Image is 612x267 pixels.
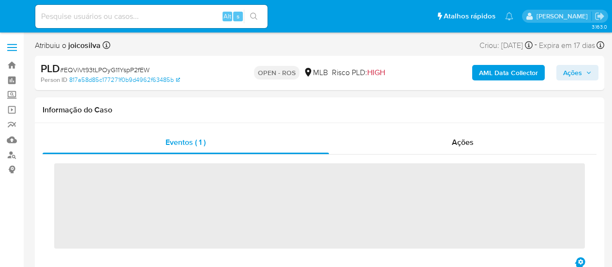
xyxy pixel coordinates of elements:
[244,10,264,23] button: search-icon
[54,163,585,249] span: ‌
[539,40,595,51] span: Expira em 17 dias
[41,61,60,76] b: PLD
[66,40,101,51] b: joicosilva
[332,67,385,78] span: Risco PLD:
[367,67,385,78] span: HIGH
[165,137,206,148] span: Eventos ( 1 )
[472,65,545,80] button: AML Data Collector
[303,67,328,78] div: MLB
[35,40,101,51] span: Atribuiu o
[479,65,538,80] b: AML Data Collector
[60,65,149,75] span: # EQViVt93tLPOyG11YspP2fEW
[563,65,582,80] span: Ações
[535,39,537,52] span: -
[224,12,231,21] span: Alt
[43,105,597,115] h1: Informação do Caso
[444,11,495,21] span: Atalhos rápidos
[505,12,513,20] a: Notificações
[537,12,591,21] p: joice.osilva@mercadopago.com.br
[479,39,533,52] div: Criou: [DATE]
[452,137,474,148] span: Ações
[556,65,598,80] button: Ações
[254,66,299,79] p: OPEN - ROS
[237,12,239,21] span: s
[35,10,268,23] input: Pesquise usuários ou casos...
[595,11,605,21] a: Sair
[41,76,67,84] b: Person ID
[69,76,180,84] a: 817a58d85c177271f0b9d4962f63485b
